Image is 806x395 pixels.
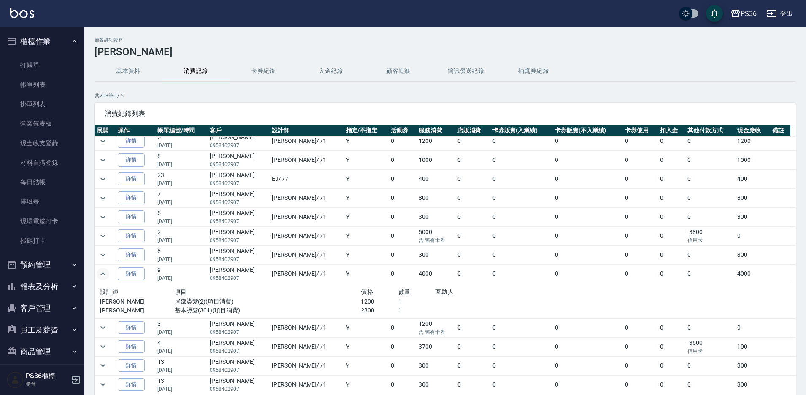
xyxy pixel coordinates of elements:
[270,208,344,226] td: [PERSON_NAME] / /1
[97,321,109,334] button: expand row
[417,375,455,394] td: 300
[490,318,553,337] td: 0
[735,375,770,394] td: 300
[100,297,175,306] p: [PERSON_NAME]
[208,337,270,356] td: [PERSON_NAME]
[685,227,735,245] td: -3800
[105,110,786,118] span: 消費紀錄列表
[417,318,455,337] td: 1200
[553,170,623,188] td: 0
[97,135,109,148] button: expand row
[210,274,268,282] p: 0958402907
[95,46,796,58] h3: [PERSON_NAME]
[417,170,455,188] td: 400
[361,306,398,315] p: 2800
[208,151,270,169] td: [PERSON_NAME]
[210,218,268,225] p: 0958402907
[157,142,206,149] p: [DATE]
[157,255,206,263] p: [DATE]
[95,92,796,99] p: 共 203 筆, 1 / 5
[658,151,685,169] td: 0
[417,125,455,136] th: 服務消費
[432,61,500,81] button: 簡訊發送紀錄
[97,173,109,185] button: expand row
[208,170,270,188] td: [PERSON_NAME]
[361,297,398,306] p: 1200
[417,151,455,169] td: 1000
[270,337,344,356] td: [PERSON_NAME] / /1
[210,142,268,149] p: 0958402907
[490,208,553,226] td: 0
[344,318,389,337] td: Y
[623,132,658,150] td: 0
[389,151,416,169] td: 0
[344,227,389,245] td: Y
[3,319,81,341] button: 員工及薪資
[97,268,109,280] button: expand row
[210,199,268,206] p: 0958402907
[155,356,208,375] td: 13
[3,56,81,75] a: 打帳單
[687,347,733,355] p: 信用卡
[210,161,268,168] p: 0958402907
[3,192,81,211] a: 排班表
[417,246,455,264] td: 300
[361,288,373,295] span: 價格
[685,265,735,283] td: 0
[553,246,623,264] td: 0
[157,199,206,206] p: [DATE]
[118,378,145,391] a: 詳情
[26,380,69,388] p: 櫃台
[210,180,268,187] p: 0958402907
[658,356,685,375] td: 0
[455,170,490,188] td: 0
[685,151,735,169] td: 0
[455,151,490,169] td: 0
[735,132,770,150] td: 1200
[735,189,770,207] td: 800
[623,337,658,356] td: 0
[553,318,623,337] td: 0
[455,356,490,375] td: 0
[398,288,411,295] span: 數量
[97,211,109,223] button: expand row
[157,180,206,187] p: [DATE]
[118,321,145,334] a: 詳情
[208,318,270,337] td: [PERSON_NAME]
[3,297,81,319] button: 客戶管理
[623,375,658,394] td: 0
[270,318,344,337] td: [PERSON_NAME] / /1
[455,125,490,136] th: 店販消費
[735,227,770,245] td: 0
[162,61,230,81] button: 消費記錄
[706,5,723,22] button: save
[417,132,455,150] td: 1200
[389,125,416,136] th: 活動券
[208,356,270,375] td: [PERSON_NAME]
[118,340,145,353] a: 詳情
[735,170,770,188] td: 400
[623,189,658,207] td: 0
[553,356,623,375] td: 0
[389,356,416,375] td: 0
[270,170,344,188] td: EJ / /7
[208,208,270,226] td: [PERSON_NAME]
[490,375,553,394] td: 0
[455,246,490,264] td: 0
[344,132,389,150] td: Y
[97,340,109,353] button: expand row
[685,375,735,394] td: 0
[490,125,553,136] th: 卡券販賣(入業績)
[500,61,567,81] button: 抽獎券紀錄
[490,170,553,188] td: 0
[658,265,685,283] td: 0
[389,227,416,245] td: 0
[417,227,455,245] td: 5000
[727,5,760,22] button: PS36
[3,30,81,52] button: 櫃檯作業
[685,132,735,150] td: 0
[417,208,455,226] td: 300
[270,125,344,136] th: 設計師
[553,208,623,226] td: 0
[208,375,270,394] td: [PERSON_NAME]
